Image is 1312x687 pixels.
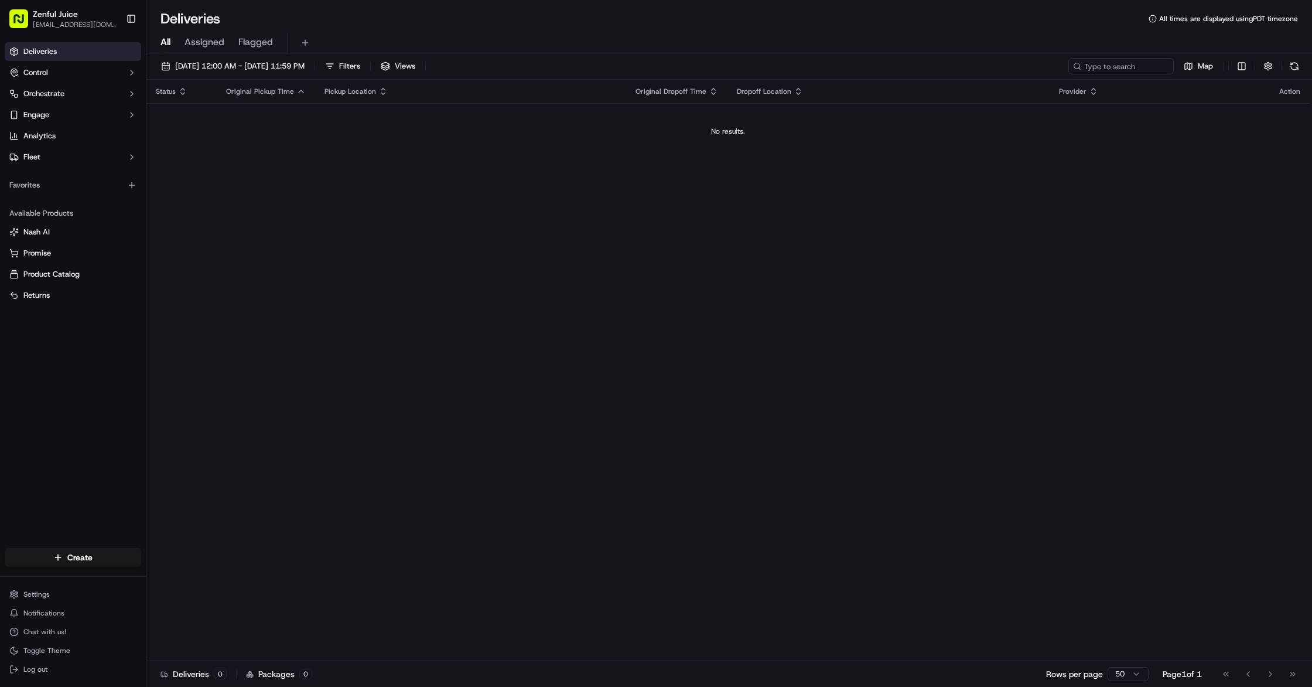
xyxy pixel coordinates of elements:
[23,46,57,57] span: Deliveries
[9,269,136,280] a: Product Catalog
[5,127,141,145] a: Analytics
[226,87,294,96] span: Original Pickup Time
[320,58,365,74] button: Filters
[1163,668,1202,680] div: Page 1 of 1
[1059,87,1086,96] span: Provider
[5,548,141,567] button: Create
[9,248,136,259] a: Promise
[23,67,48,78] span: Control
[5,624,141,640] button: Chat with us!
[160,9,220,28] h1: Deliveries
[737,87,791,96] span: Dropoff Location
[246,668,312,680] div: Packages
[67,552,93,563] span: Create
[1279,87,1300,96] div: Action
[635,87,706,96] span: Original Dropoff Time
[5,642,141,659] button: Toggle Theme
[5,265,141,284] button: Product Catalog
[5,204,141,223] div: Available Products
[23,627,66,637] span: Chat with us!
[1178,58,1218,74] button: Map
[160,35,170,49] span: All
[1159,14,1298,23] span: All times are displayed using PDT timezone
[33,8,78,20] button: Zenful Juice
[23,290,50,301] span: Returns
[9,290,136,301] a: Returns
[395,61,415,72] span: Views
[160,668,227,680] div: Deliveries
[1286,58,1303,74] button: Refresh
[151,127,1305,136] div: No results.
[375,58,421,74] button: Views
[23,608,64,618] span: Notifications
[5,42,141,61] a: Deliveries
[238,35,273,49] span: Flagged
[5,84,141,103] button: Orchestrate
[23,110,49,120] span: Engage
[5,244,141,263] button: Promise
[23,646,70,655] span: Toggle Theme
[175,61,305,72] span: [DATE] 12:00 AM - [DATE] 11:59 PM
[1068,58,1174,74] input: Type to search
[23,590,50,599] span: Settings
[299,669,312,679] div: 0
[184,35,224,49] span: Assigned
[339,61,360,72] span: Filters
[1046,668,1103,680] p: Rows per page
[214,669,227,679] div: 0
[5,223,141,242] button: Nash AI
[23,227,50,237] span: Nash AI
[156,58,310,74] button: [DATE] 12:00 AM - [DATE] 11:59 PM
[117,41,142,50] span: Pylon
[23,89,64,99] span: Orchestrate
[9,227,136,237] a: Nash AI
[83,40,142,50] a: Powered byPylon
[5,605,141,621] button: Notifications
[5,148,141,166] button: Fleet
[33,20,117,29] button: [EMAIL_ADDRESS][DOMAIN_NAME]
[23,248,51,259] span: Promise
[5,5,121,33] button: Zenful Juice[EMAIL_ADDRESS][DOMAIN_NAME]
[1198,61,1213,72] span: Map
[156,87,176,96] span: Status
[5,661,141,678] button: Log out
[23,269,80,280] span: Product Catalog
[5,286,141,305] button: Returns
[23,152,40,162] span: Fleet
[324,87,376,96] span: Pickup Location
[5,106,141,124] button: Engage
[5,586,141,603] button: Settings
[5,63,141,82] button: Control
[23,131,56,141] span: Analytics
[5,176,141,195] div: Favorites
[23,665,47,674] span: Log out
